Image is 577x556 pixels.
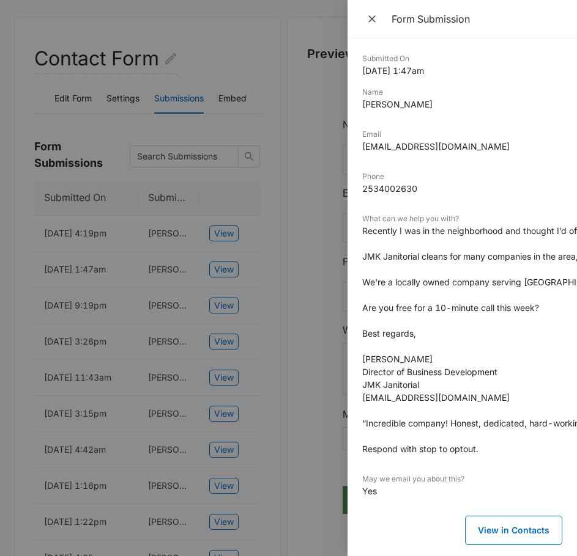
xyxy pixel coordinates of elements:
dd: 2534002630 [362,182,562,195]
span: Close [366,10,381,27]
span: What can we help you with? [16,223,138,233]
dt: Phone [362,171,562,182]
dt: Submitted On [362,53,562,64]
span: Name [16,18,42,28]
span: Phone [16,155,44,165]
small: You agree to receive future emails and understand you may opt-out at any time [16,351,171,374]
dt: Email [362,129,562,140]
dd: [EMAIL_ADDRESS][DOMAIN_NAME] [362,140,562,153]
dd: [DATE] 1:47am [362,64,562,77]
dt: Name [362,87,562,98]
button: Submit [16,384,94,412]
dt: What can we help you with? [362,213,562,224]
dd: Yes [362,485,562,497]
span: May we email you about this? [16,307,145,318]
dt: May we email you about this? [362,474,562,485]
span: Email [16,86,40,97]
div: Form Submission [392,12,562,26]
button: View in Contacts [465,516,562,545]
dd: [PERSON_NAME] [362,98,562,111]
span: Submit [40,392,70,403]
dd: Recently I was in the neighborhood and thought I’d offer a complimentary cleaning quote for your ... [362,224,562,455]
button: Close [362,10,384,28]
